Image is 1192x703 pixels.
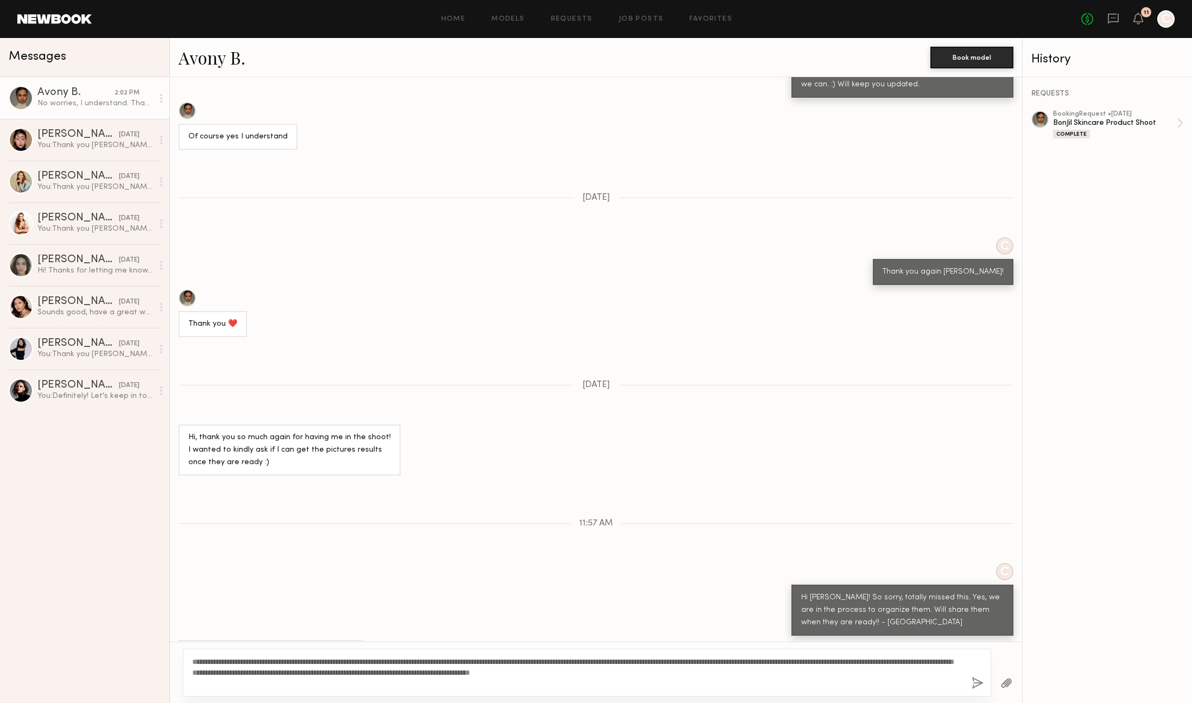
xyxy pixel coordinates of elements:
[119,297,140,307] div: [DATE]
[37,140,153,150] div: You: Thank you [PERSON_NAME]!
[115,88,140,98] div: 2:02 PM
[119,255,140,265] div: [DATE]
[1157,10,1175,28] a: C
[1053,111,1177,118] div: booking Request • [DATE]
[188,318,237,331] div: Thank you ❤️
[582,381,610,390] span: [DATE]
[582,193,610,202] span: [DATE]
[1144,10,1149,16] div: 11
[37,380,119,391] div: [PERSON_NAME]
[119,130,140,140] div: [DATE]
[119,213,140,224] div: [DATE]
[37,338,119,349] div: [PERSON_NAME]
[37,307,153,318] div: Sounds good, have a great weekend!
[801,592,1004,629] div: Hi [PERSON_NAME]! So sorry, totally missed this. Yes, we are in the process to organize them. Wil...
[37,213,119,224] div: [PERSON_NAME]
[1053,130,1090,138] div: Complete
[37,265,153,276] div: Hi! Thanks for letting me know. I look forward to potentially working with you in the future :) h...
[37,391,153,401] div: You: Definitely! Let's keep in touch!
[689,16,732,23] a: Favorites
[37,182,153,192] div: You: Thank you [PERSON_NAME]!
[1031,90,1183,98] div: REQUESTS
[37,129,119,140] div: [PERSON_NAME]
[930,47,1013,68] button: Book model
[37,296,119,307] div: [PERSON_NAME]
[1031,53,1183,66] div: History
[37,98,153,109] div: No worries, I understand. Thank you so much.
[619,16,664,23] a: Job Posts
[119,339,140,349] div: [DATE]
[179,46,245,69] a: Avony B.
[119,381,140,391] div: [DATE]
[37,224,153,234] div: You: Thank you [PERSON_NAME]!
[188,432,391,469] div: Hi, thank you so much again for having me in the shoot! I wanted to kindly ask if I can get the p...
[1053,111,1183,138] a: bookingRequest •[DATE]BonJil Skincare Product ShootComplete
[579,519,613,528] span: 11:57 AM
[188,131,288,143] div: Of course yes I understand
[37,171,119,182] div: [PERSON_NAME]
[37,349,153,359] div: You: Thank you [PERSON_NAME] for getting back to me. Let's def keep in touch. We will have future...
[37,255,119,265] div: [PERSON_NAME]
[441,16,466,23] a: Home
[883,266,1004,278] div: Thank you again [PERSON_NAME]!
[801,66,1004,91] div: Yes! We are reviewing them and will process as soon as we can. :) Will keep you updated.
[1053,118,1177,128] div: BonJil Skincare Product Shoot
[491,16,524,23] a: Models
[930,52,1013,61] a: Book model
[9,50,66,63] span: Messages
[119,172,140,182] div: [DATE]
[37,87,115,98] div: Avony B.
[551,16,593,23] a: Requests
